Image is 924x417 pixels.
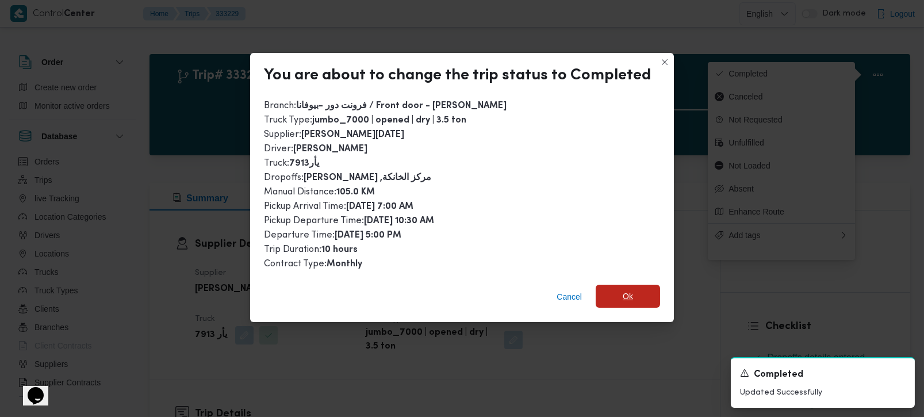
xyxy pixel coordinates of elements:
div: Notification [740,368,906,382]
div: You are about to change the trip status to Completed [264,67,651,85]
iframe: chat widget [11,371,48,405]
span: Departure Time : [264,231,401,240]
b: [PERSON_NAME] ,مركز الخانكة [304,174,431,182]
span: Cancel [557,290,582,304]
span: Truck : [264,159,319,168]
b: يأر7913 [289,159,319,168]
span: Pickup Arrival Time : [264,202,413,211]
b: [PERSON_NAME] [293,145,367,154]
b: 105.0 KM [336,188,375,197]
b: [PERSON_NAME][DATE] [301,131,404,139]
b: [DATE] 5:00 PM [335,231,401,240]
p: Updated Successfully [740,387,906,399]
span: Truck Type : [264,116,466,125]
span: Completed [754,368,803,382]
b: jumbo_7000 | opened | dry | 3.5 ton [312,116,466,125]
span: Supplier : [264,130,404,139]
b: [DATE] 7:00 AM [346,202,413,211]
span: Manual Distance : [264,188,375,197]
span: Ok [623,289,633,303]
span: Dropoffs : [264,173,431,182]
span: Contract Type : [264,259,362,269]
span: Trip Duration : [264,245,358,254]
b: Monthly [327,260,362,269]
b: 10 hours [321,246,358,254]
button: Ok [596,285,660,308]
b: فرونت دور -بيوفانا / Front door - [PERSON_NAME] [296,102,507,110]
span: Branch : [264,101,507,110]
button: Cancel [552,285,586,308]
span: Driver : [264,144,367,154]
button: Closes this modal window [658,55,672,69]
span: Pickup Departure Time : [264,216,434,225]
b: [DATE] 10:30 AM [364,217,434,225]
